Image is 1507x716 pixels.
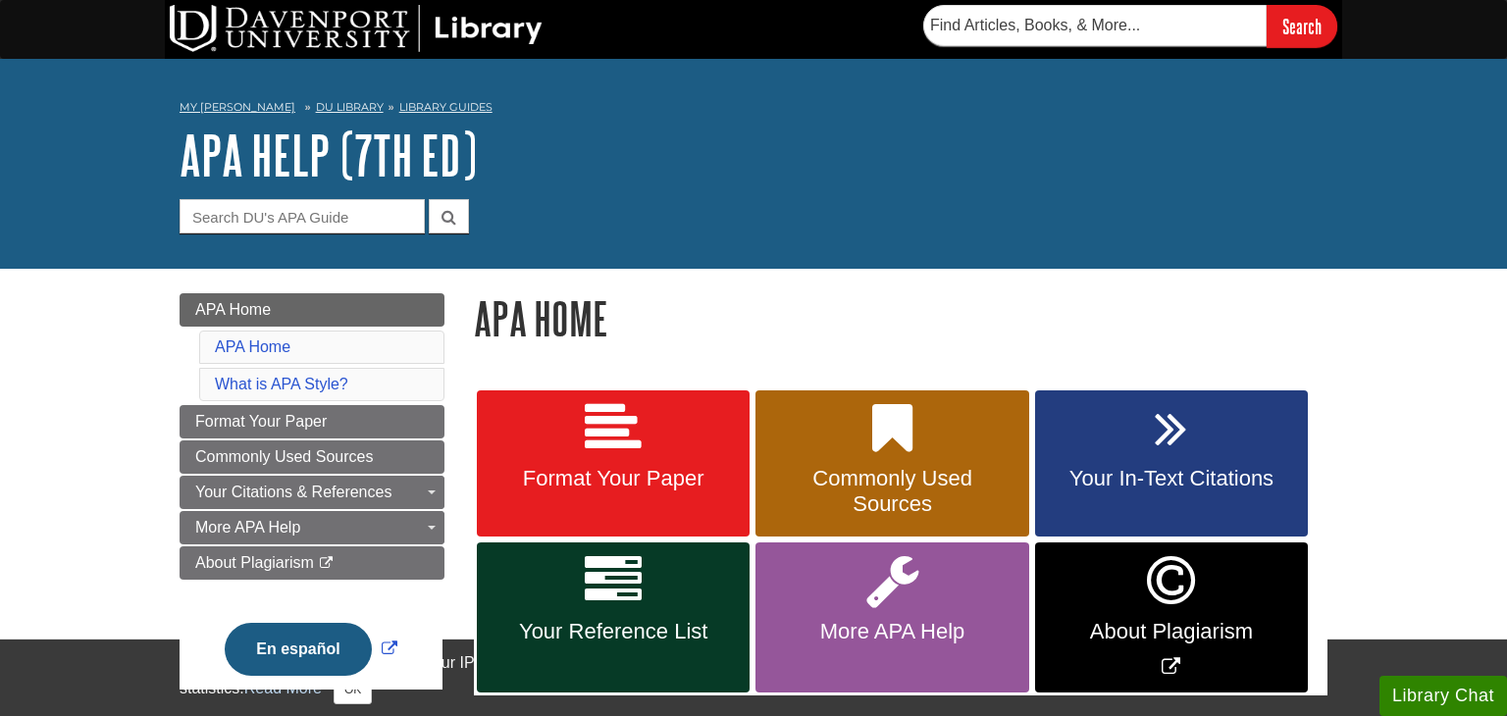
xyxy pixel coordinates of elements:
[195,519,300,536] span: More APA Help
[180,99,295,116] a: My [PERSON_NAME]
[195,448,373,465] span: Commonly Used Sources
[1035,542,1308,692] a: Link opens in new window
[180,511,444,544] a: More APA Help
[1050,619,1293,644] span: About Plagiarism
[1267,5,1337,47] input: Search
[195,484,391,500] span: Your Citations & References
[770,619,1013,644] span: More APA Help
[492,466,735,491] span: Format Your Paper
[180,546,444,580] a: About Plagiarism
[170,5,543,52] img: DU Library
[316,100,384,114] a: DU Library
[180,94,1327,126] nav: breadcrumb
[180,199,425,233] input: Search DU's APA Guide
[1379,676,1507,716] button: Library Chat
[220,640,401,657] a: Link opens in new window
[195,413,327,430] span: Format Your Paper
[477,390,750,537] a: Format Your Paper
[1050,466,1293,491] span: Your In-Text Citations
[180,125,477,185] a: APA Help (7th Ed)
[755,542,1028,692] a: More APA Help
[195,301,271,318] span: APA Home
[195,554,314,571] span: About Plagiarism
[180,440,444,474] a: Commonly Used Sources
[474,293,1327,343] h1: APA Home
[399,100,493,114] a: Library Guides
[1035,390,1308,537] a: Your In-Text Citations
[215,376,348,392] a: What is APA Style?
[225,623,371,676] button: En español
[180,293,444,327] a: APA Home
[180,405,444,438] a: Format Your Paper
[180,293,444,709] div: Guide Page Menu
[923,5,1337,47] form: Searches DU Library's articles, books, and more
[180,476,444,509] a: Your Citations & References
[318,557,335,570] i: This link opens in a new window
[923,5,1267,46] input: Find Articles, Books, & More...
[492,619,735,644] span: Your Reference List
[755,390,1028,537] a: Commonly Used Sources
[215,338,290,355] a: APA Home
[477,542,750,692] a: Your Reference List
[770,466,1013,517] span: Commonly Used Sources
